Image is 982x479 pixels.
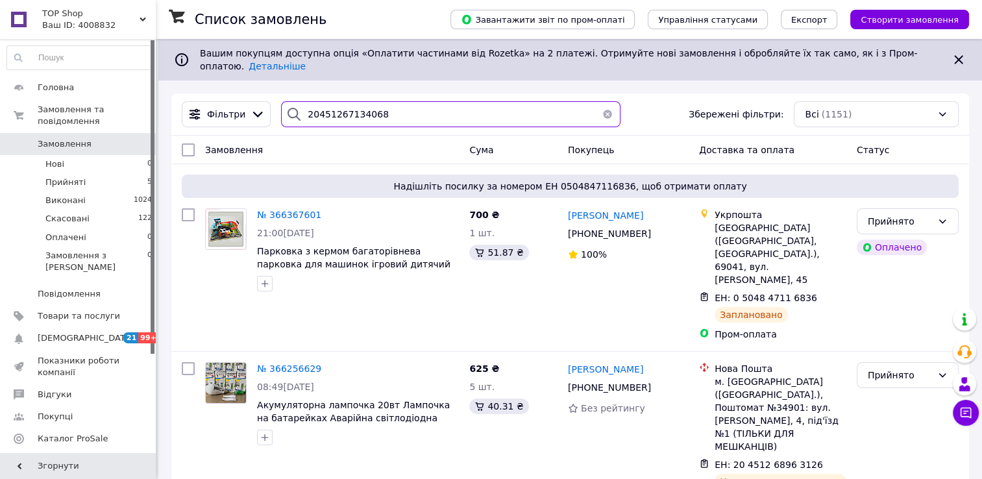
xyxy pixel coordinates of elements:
[868,368,932,382] div: Прийнято
[850,10,969,29] button: Створити замовлення
[469,245,528,260] div: 51.87 ₴
[45,250,147,273] span: Замовлення з [PERSON_NAME]
[205,208,247,250] a: Фото товару
[469,399,528,414] div: 40.31 ₴
[147,177,152,188] span: 5
[568,209,643,222] a: [PERSON_NAME]
[715,221,846,286] div: [GEOGRAPHIC_DATA] ([GEOGRAPHIC_DATA], [GEOGRAPHIC_DATA].), 69041, вул. [PERSON_NAME], 45
[658,15,757,25] span: Управління статусами
[257,400,450,436] a: Акумуляторна лампочка 20вт Лампочка на батарейках Аварійна світлодіодна лампа з двома акумулятора...
[857,145,890,155] span: Статус
[715,328,846,341] div: Пром-оплата
[565,225,654,243] div: [PHONE_NUMBER]
[450,10,635,29] button: Завантажити звіт по пром-оплаті
[45,158,64,170] span: Нові
[648,10,768,29] button: Управління статусами
[715,293,817,303] span: ЕН: 0 5048 4711 6836
[469,145,493,155] span: Cума
[187,180,953,193] span: Надішліть посилку за номером ЕН 0504847116836, щоб отримати оплату
[257,210,321,220] a: № 366367601
[581,403,645,413] span: Без рейтингу
[689,108,783,121] span: Збережені фільтри:
[123,332,138,343] span: 21
[42,8,140,19] span: TOP Shop
[207,108,245,121] span: Фільтри
[581,249,607,260] span: 100%
[469,228,495,238] span: 1 шт.
[134,195,152,206] span: 1024
[568,363,643,376] a: [PERSON_NAME]
[38,310,120,322] span: Товари та послуги
[38,104,156,127] span: Замовлення та повідомлення
[205,145,263,155] span: Замовлення
[45,195,86,206] span: Виконані
[7,46,153,69] input: Пошук
[138,332,160,343] span: 99+
[281,101,620,127] input: Пошук за номером замовлення, ПІБ покупця, номером телефону, Email, номером накладної
[257,382,314,392] span: 08:49[DATE]
[461,14,624,25] span: Завантажити звіт по пром-оплаті
[857,239,927,255] div: Оплачено
[38,433,108,445] span: Каталог ProSale
[568,364,643,375] span: [PERSON_NAME]
[861,15,959,25] span: Створити замовлення
[715,460,823,470] span: ЕН: 20 4512 6896 3126
[837,14,969,24] a: Створити замовлення
[205,362,247,404] a: Фото товару
[42,19,156,31] div: Ваш ID: 4008832
[868,214,932,228] div: Прийнято
[469,363,499,374] span: 625 ₴
[791,15,828,25] span: Експорт
[38,389,71,400] span: Відгуки
[38,332,134,344] span: [DEMOGRAPHIC_DATA]
[206,363,246,403] img: Фото товару
[45,232,86,243] span: Оплачені
[200,48,917,71] span: Вашим покупцям доступна опція «Оплатити частинами від Rozetka» на 2 платежі. Отримуйте нові замов...
[469,382,495,392] span: 5 шт.
[38,82,74,93] span: Головна
[595,101,620,127] button: Очистить
[147,158,152,170] span: 0
[568,145,614,155] span: Покупець
[257,363,321,374] a: № 366256629
[249,61,306,71] a: Детальніше
[147,250,152,273] span: 0
[195,12,326,27] h1: Список замовлень
[38,138,92,150] span: Замовлення
[469,210,499,220] span: 700 ₴
[715,307,788,323] div: Заплановано
[38,355,120,378] span: Показники роботи компанії
[781,10,838,29] button: Експорт
[38,288,101,300] span: Повідомлення
[257,228,314,238] span: 21:00[DATE]
[715,362,846,375] div: Нова Пошта
[257,246,450,282] a: Парковка з кермом багаторівнева парковка для машинок ігровий дитячий автотрек подарунок для хлопчика
[38,411,73,423] span: Покупці
[206,209,246,249] img: Фото товару
[45,213,90,225] span: Скасовані
[138,213,152,225] span: 122
[147,232,152,243] span: 0
[822,109,852,119] span: (1151)
[565,378,654,397] div: [PHONE_NUMBER]
[699,145,794,155] span: Доставка та оплата
[568,210,643,221] span: [PERSON_NAME]
[45,177,86,188] span: Прийняті
[715,375,846,453] div: м. [GEOGRAPHIC_DATA] ([GEOGRAPHIC_DATA].), Поштомат №34901: вул. [PERSON_NAME], 4, під'їзд №1 (ТІ...
[715,208,846,221] div: Укрпошта
[805,108,818,121] span: Всі
[953,400,979,426] button: Чат з покупцем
